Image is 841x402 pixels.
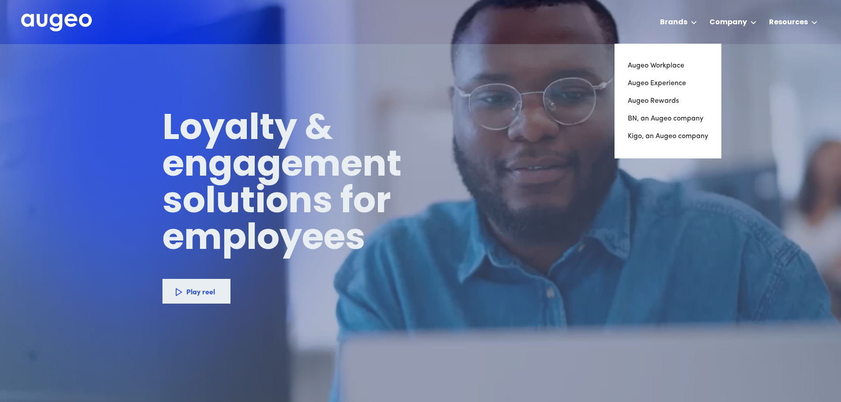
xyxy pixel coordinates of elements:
a: Kigo, an Augeo company [628,128,708,145]
a: Augeo Rewards [628,92,708,110]
div: Brands [660,17,687,28]
a: BN, an Augeo company [628,110,708,128]
img: Augeo's full logo in white. [21,14,92,32]
a: Augeo Workplace [628,57,708,75]
div: Company [709,17,747,28]
a: home [21,14,92,32]
a: Augeo Experience [628,75,708,92]
nav: Brands [615,44,721,158]
div: Resources [769,17,808,28]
